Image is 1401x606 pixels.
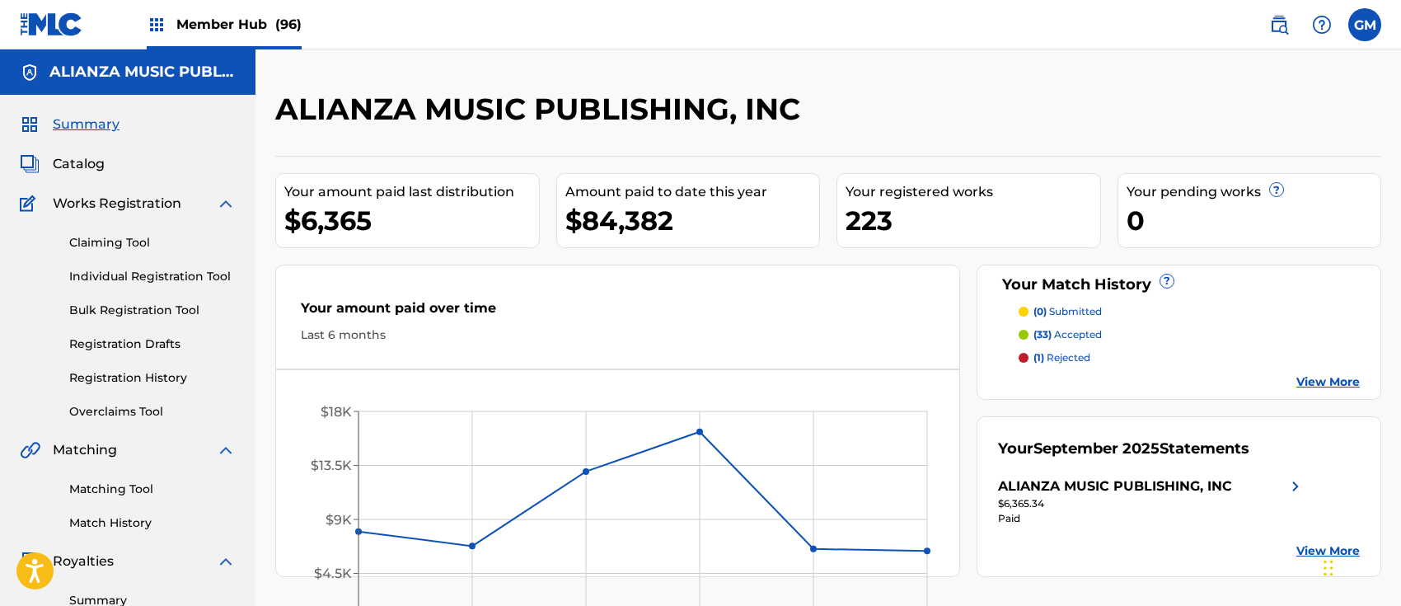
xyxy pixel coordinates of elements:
[53,115,119,134] span: Summary
[1019,327,1360,342] a: (33) accepted
[69,481,236,498] a: Matching Tool
[1263,8,1296,41] a: Public Search
[1033,328,1052,341] span: (33)
[53,552,114,571] span: Royalties
[20,194,41,214] img: Works Registration
[275,16,302,32] span: (96)
[1270,183,1283,196] span: ?
[53,440,117,460] span: Matching
[20,552,40,571] img: Royalties
[176,15,302,34] span: Member Hub
[20,154,40,174] img: Catalog
[20,115,119,134] a: SummarySummary
[216,194,236,214] img: expand
[69,403,236,420] a: Overclaims Tool
[1033,304,1102,319] p: submitted
[20,12,83,36] img: MLC Logo
[1286,477,1305,496] img: right chevron icon
[216,440,236,460] img: expand
[69,336,236,353] a: Registration Drafts
[20,63,40,82] img: Accounts
[998,274,1360,296] div: Your Match History
[998,496,1305,511] div: $6,365.34
[1312,15,1332,35] img: help
[1305,8,1338,41] div: Help
[1355,378,1401,511] iframe: Resource Center
[69,268,236,285] a: Individual Registration Tool
[20,440,40,460] img: Matching
[998,511,1305,526] div: Paid
[326,512,352,528] tspan: $9K
[1033,351,1044,364] span: (1)
[998,477,1305,526] a: ALIANZA MUSIC PUBLISHING, INCright chevron icon$6,365.34Paid
[216,552,236,571] img: expand
[1160,275,1174,288] span: ?
[1033,439,1160,458] span: September 2025
[69,514,236,532] a: Match History
[1348,8,1381,41] div: User Menu
[20,115,40,134] img: Summary
[1324,543,1333,593] div: Drag
[147,15,166,35] img: Top Rightsholders
[53,194,181,214] span: Works Registration
[314,566,352,581] tspan: $4.5K
[846,202,1100,239] div: 223
[1296,543,1360,560] a: View More
[275,91,808,128] h2: ALIANZA MUSIC PUBLISHING, INC
[284,182,539,202] div: Your amount paid last distribution
[846,182,1100,202] div: Your registered works
[1019,304,1360,319] a: (0) submitted
[49,63,236,82] h5: ALIANZA MUSIC PUBLISHING, INC
[998,477,1232,496] div: ALIANZA MUSIC PUBLISHING, INC
[301,326,935,344] div: Last 6 months
[565,182,820,202] div: Amount paid to date this year
[69,369,236,387] a: Registration History
[1019,350,1360,365] a: (1) rejected
[69,234,236,251] a: Claiming Tool
[53,154,105,174] span: Catalog
[1269,15,1289,35] img: search
[311,458,352,473] tspan: $13.5K
[20,154,105,174] a: CatalogCatalog
[998,438,1249,460] div: Your Statements
[1127,182,1381,202] div: Your pending works
[69,302,236,319] a: Bulk Registration Tool
[321,404,352,420] tspan: $18K
[565,202,820,239] div: $84,382
[301,298,935,326] div: Your amount paid over time
[1296,373,1360,391] a: View More
[284,202,539,239] div: $6,365
[1127,202,1381,239] div: 0
[1033,305,1047,317] span: (0)
[1033,327,1102,342] p: accepted
[1033,350,1090,365] p: rejected
[1319,527,1401,606] iframe: Chat Widget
